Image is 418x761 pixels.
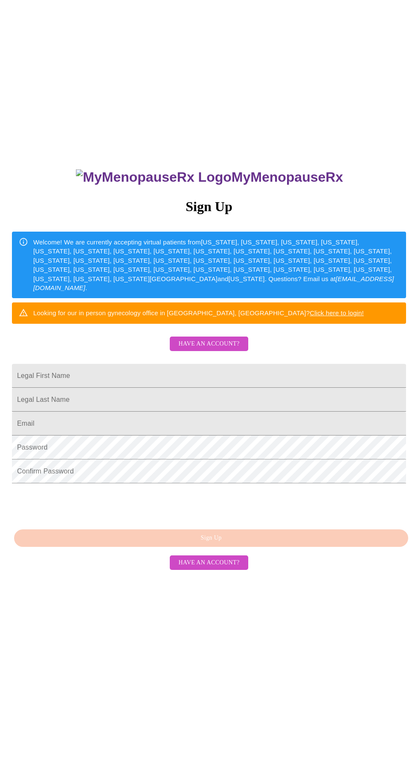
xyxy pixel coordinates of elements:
[33,305,364,321] div: Looking for our in person gynecology office in [GEOGRAPHIC_DATA], [GEOGRAPHIC_DATA]?
[168,558,250,566] a: Have an account?
[170,337,248,351] button: Have an account?
[33,275,394,291] em: [EMAIL_ADDRESS][DOMAIN_NAME]
[76,169,231,185] img: MyMenopauseRx Logo
[12,199,406,215] h3: Sign Up
[178,339,239,349] span: Have an account?
[13,169,406,185] h3: MyMenopauseRx
[168,346,250,353] a: Have an account?
[178,558,239,568] span: Have an account?
[12,488,142,521] iframe: reCAPTCHA
[33,234,399,296] div: Welcome! We are currently accepting virtual patients from [US_STATE], [US_STATE], [US_STATE], [US...
[170,555,248,570] button: Have an account?
[310,309,364,317] a: Click here to login!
